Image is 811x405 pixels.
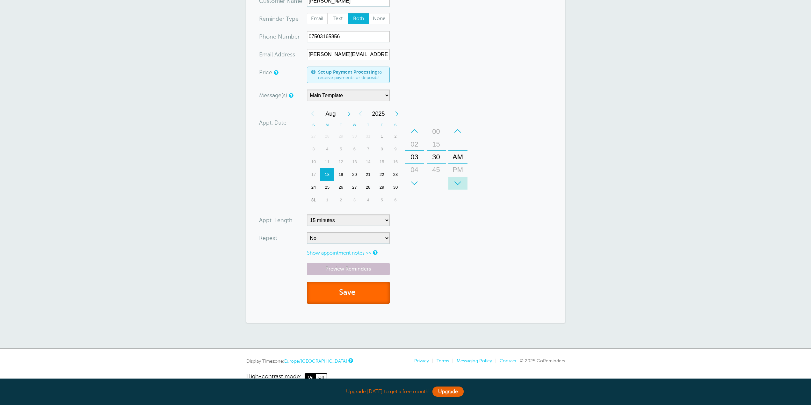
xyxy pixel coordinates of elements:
[307,263,390,275] a: Preview Reminders
[259,120,286,126] label: Appt. Date
[405,125,424,190] div: Hours
[389,168,402,181] div: 23
[259,16,299,22] label: Reminder Type
[375,155,389,168] div: 15
[361,155,375,168] div: Thursday, August 14
[274,70,278,75] a: An optional price for the appointment. If you set a price, you can include a payment link in your...
[361,120,375,130] th: T
[307,107,318,120] div: Previous Month
[334,143,348,155] div: Tuesday, August 5
[407,151,422,163] div: 03
[389,120,402,130] th: S
[492,358,496,364] li: |
[429,358,433,364] li: |
[389,143,402,155] div: Saturday, August 9
[361,168,375,181] div: Thursday, August 21
[320,120,334,130] th: M
[361,155,375,168] div: 14
[432,387,464,397] a: Upgrade
[389,181,402,194] div: 30
[407,176,422,189] div: 05
[305,374,316,381] span: On
[320,143,334,155] div: 4
[389,168,402,181] div: Saturday, August 23
[334,168,348,181] div: Tuesday, August 19
[348,194,361,206] div: Wednesday, September 3
[375,181,389,194] div: 29
[307,13,328,24] span: Email
[318,107,343,120] span: August
[450,151,466,163] div: AM
[318,69,386,81] span: to receive payments or deposits!
[284,358,347,364] a: Europe/[GEOGRAPHIC_DATA]
[348,155,361,168] div: Wednesday, August 13
[270,34,286,40] span: ne Nu
[375,194,389,206] div: Friday, September 5
[348,194,361,206] div: 3
[289,93,293,98] a: You can create different reminder message templates under the Settings tab.
[307,282,390,304] button: Save
[307,120,321,130] th: S
[316,374,327,381] span: Off
[437,358,449,363] a: Terms
[375,168,389,181] div: 22
[320,194,334,206] div: Monday, September 1
[375,143,389,155] div: 8
[307,250,372,256] a: Show appointment notes >>
[407,138,422,151] div: 02
[307,130,321,143] div: Sunday, July 27
[361,130,375,143] div: Thursday, July 31
[450,163,466,176] div: PM
[307,155,321,168] div: Sunday, August 10
[320,130,334,143] div: 28
[348,181,361,194] div: Wednesday, August 27
[389,130,402,143] div: 2
[389,130,402,143] div: Saturday, August 2
[334,143,348,155] div: 5
[246,373,565,381] a: High-contrast mode: On Off
[427,125,446,190] div: Minutes
[361,143,375,155] div: 7
[391,107,402,120] div: Next Year
[270,52,285,57] span: il Add
[407,163,422,176] div: 04
[355,107,366,120] div: Previous Year
[361,168,375,181] div: 21
[361,130,375,143] div: 31
[375,130,389,143] div: Friday, August 1
[348,13,369,25] label: Both
[320,155,334,168] div: Monday, August 11
[369,13,389,24] span: None
[320,155,334,168] div: 11
[334,194,348,206] div: 2
[361,181,375,194] div: Thursday, August 28
[348,120,361,130] th: W
[327,13,348,25] label: Text
[375,120,389,130] th: F
[348,130,361,143] div: Wednesday, July 30
[348,181,361,194] div: 27
[307,155,321,168] div: 10
[259,217,293,223] label: Appt. Length
[320,168,334,181] div: 18
[389,143,402,155] div: 9
[259,31,307,42] div: mber
[500,358,517,363] a: Contact
[520,358,565,363] span: © 2025 GoReminders
[373,250,377,255] a: Notes are for internal use only, and are not visible to your clients.
[375,181,389,194] div: Friday, August 29
[320,168,334,181] div: Today, Monday, August 18
[429,163,444,176] div: 45
[389,155,402,168] div: Saturday, August 16
[334,181,348,194] div: Tuesday, August 26
[318,69,378,75] a: Set up Payment Processing
[259,92,287,98] label: Message(s)
[334,194,348,206] div: Tuesday, September 2
[307,194,321,206] div: 31
[259,69,272,75] label: Price
[414,358,429,363] a: Privacy
[375,194,389,206] div: 5
[307,194,321,206] div: Sunday, August 31
[320,194,334,206] div: 1
[307,143,321,155] div: 3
